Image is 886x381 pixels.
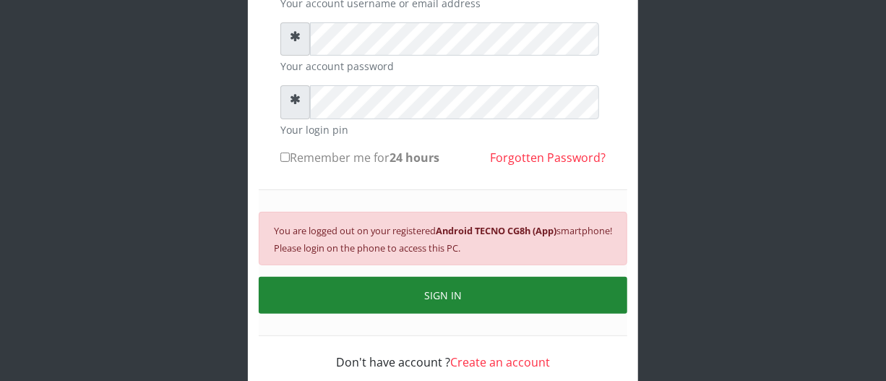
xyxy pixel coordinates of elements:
b: Android TECNO CG8h (App) [436,224,556,237]
div: Don't have account ? [280,336,606,371]
a: Forgotten Password? [490,150,606,166]
small: Your account password [280,59,606,74]
button: SIGN IN [259,277,627,314]
a: Create an account [450,354,550,370]
label: Remember me for [280,149,439,166]
small: Your login pin [280,122,606,137]
small: You are logged out on your registered smartphone! Please login on the phone to access this PC. [274,224,612,254]
b: 24 hours [390,150,439,166]
input: Remember me for24 hours [280,153,290,162]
